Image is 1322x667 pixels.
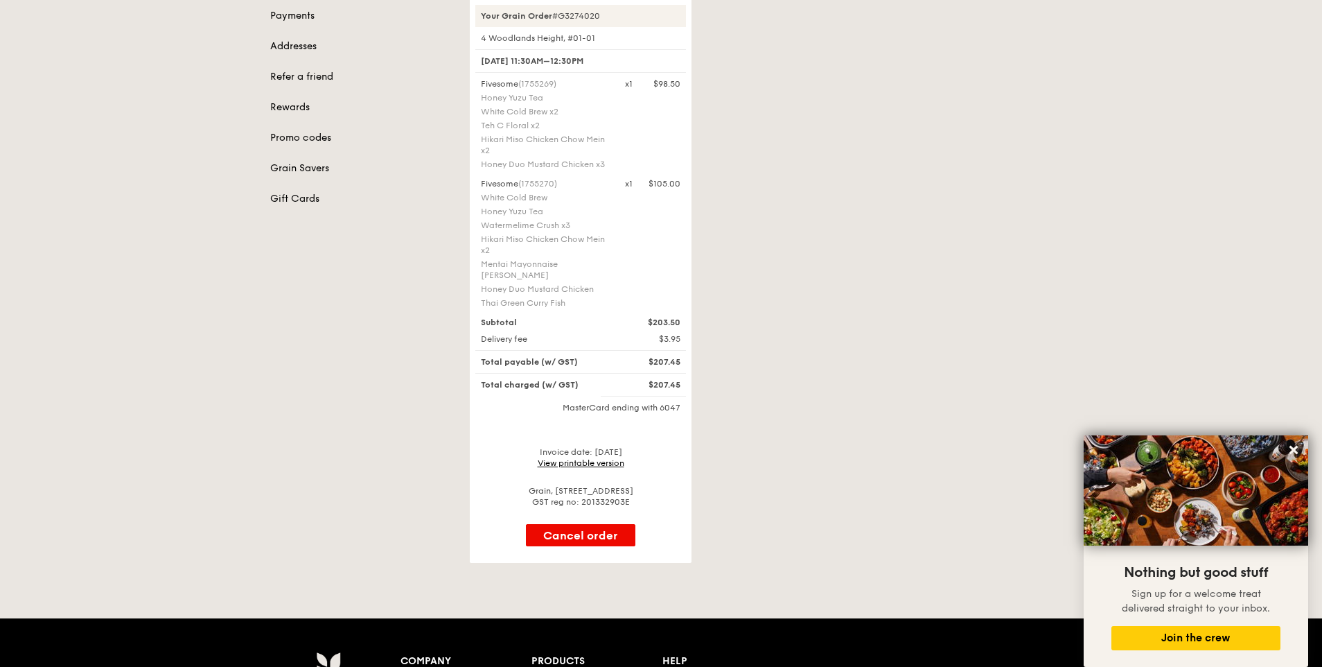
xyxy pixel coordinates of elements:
div: MasterCard ending with 6047 [475,402,686,413]
div: Watermelime Crush x3 [481,220,608,231]
strong: Your Grain Order [481,11,552,21]
span: Total payable (w/ GST) [481,357,578,367]
div: [DATE] 11:30AM–12:30PM [475,49,686,73]
div: Subtotal [473,317,617,328]
a: Addresses [270,40,453,53]
a: Gift Cards [270,192,453,206]
div: Teh C Floral x2 [481,120,608,131]
button: Close [1283,439,1305,461]
div: Honey Yuzu Tea [481,206,608,217]
div: Fivesome [481,78,608,89]
div: $203.50 [617,317,689,328]
div: Invoice date: [DATE] [475,447,686,469]
a: View printable version [538,458,624,468]
a: Promo codes [270,131,453,145]
div: Thai Green Curry Fish [481,297,608,309]
div: White Cold Brew [481,192,608,203]
div: $98.50 [653,78,680,89]
div: Mentai Mayonnaise [PERSON_NAME] [481,259,608,281]
div: $105.00 [649,178,680,189]
img: DSC07876-Edit02-Large.jpeg [1084,435,1308,546]
div: Hikari Miso Chicken Chow Mein x2 [481,134,608,156]
div: Fivesome [481,178,608,189]
div: Total charged (w/ GST) [473,379,617,390]
a: Payments [270,9,453,23]
div: Honey Yuzu Tea [481,92,608,103]
div: Delivery fee [473,333,617,345]
a: Grain Savers [270,162,453,175]
div: 4 Woodlands Height, #01-01 [475,33,686,44]
div: x1 [625,78,633,89]
div: White Cold Brew x2 [481,106,608,117]
span: Nothing but good stuff [1124,564,1268,581]
button: Join the crew [1111,626,1280,650]
div: $3.95 [617,333,689,345]
div: $207.45 [617,379,689,390]
button: Cancel order [526,524,635,546]
div: Honey Duo Mustard Chicken [481,284,608,295]
div: Hikari Miso Chicken Chow Mein x2 [481,234,608,256]
span: Sign up for a welcome treat delivered straight to your inbox. [1122,588,1270,614]
div: #G3274020 [475,5,686,27]
div: Honey Duo Mustard Chicken x3 [481,159,608,170]
div: x1 [625,178,633,189]
span: (1755269) [518,79,556,89]
div: Grain, [STREET_ADDRESS] GST reg no: 201332903E [475,485,686,508]
a: Rewards [270,101,453,114]
a: Refer a friend [270,70,453,84]
div: $207.45 [617,356,689,367]
span: (1755270) [518,179,557,189]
